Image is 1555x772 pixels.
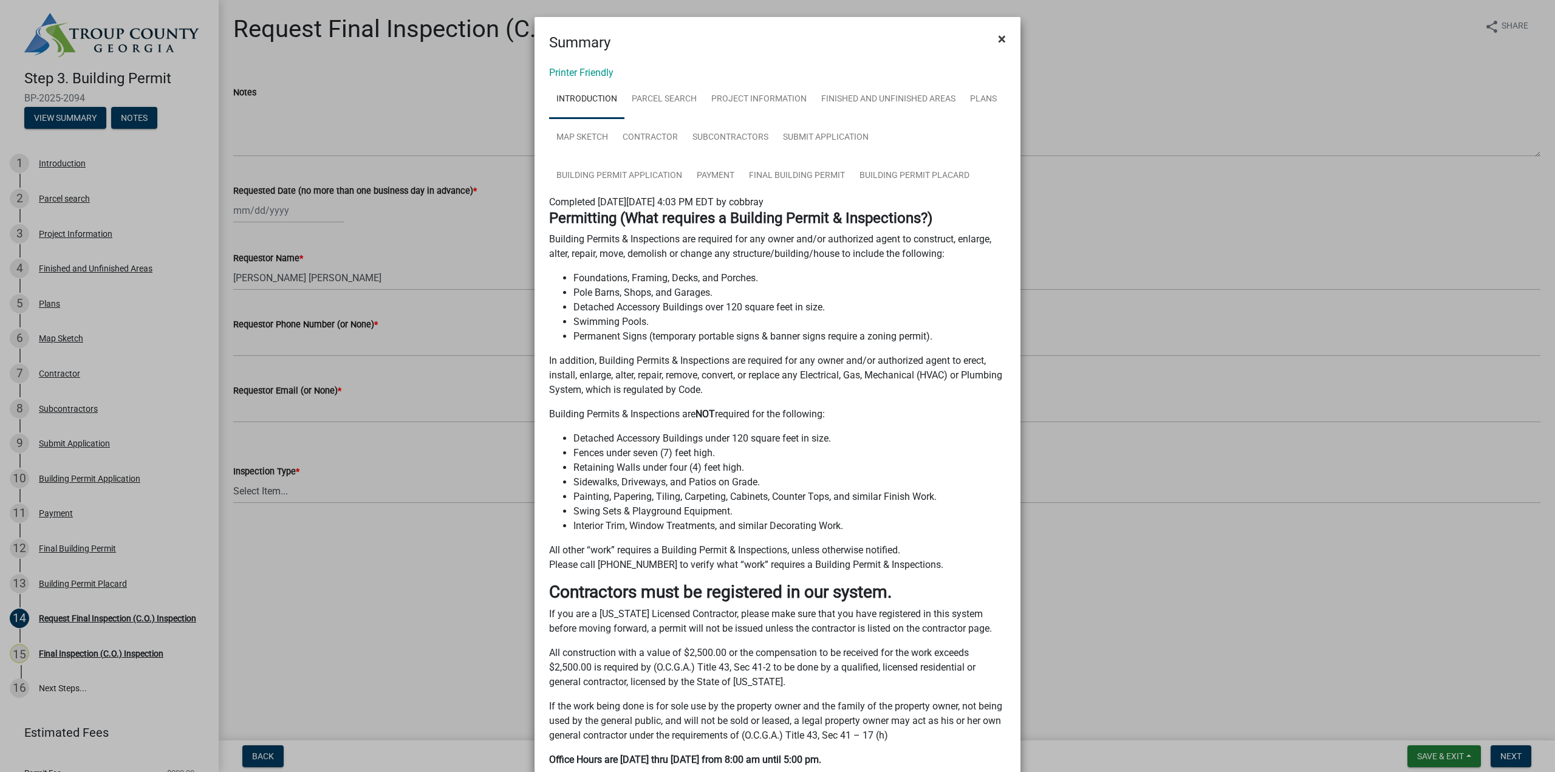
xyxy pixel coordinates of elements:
p: Building Permits & Inspections are required for the following: [549,407,1006,422]
a: Map Sketch [549,118,615,157]
li: Detached Accessory Buildings under 120 square feet in size. [573,431,1006,446]
span: × [998,30,1006,47]
p: Building Permits & Inspections are required for any owner and/or authorized agent to construct, e... [549,232,1006,261]
a: Building Permit Placard [852,157,977,196]
a: Finished and Unfinished Areas [814,80,963,119]
button: Close [988,22,1016,56]
a: Introduction [549,80,624,119]
li: Foundations, Framing, Decks, and Porches. [573,271,1006,285]
a: Final Building Permit [742,157,852,196]
li: Sidewalks, Driveways, and Patios on Grade. [573,475,1006,490]
p: All other “work” requires a Building Permit & Inspections, unless otherwise notified. Please call... [549,543,1006,572]
a: Printer Friendly [549,67,613,78]
a: Payment [689,157,742,196]
strong: NOT [695,408,715,420]
a: Project Information [704,80,814,119]
h4: Summary [549,32,610,53]
li: Swimming Pools. [573,315,1006,329]
span: Completed [DATE][DATE] 4:03 PM EDT by cobbray [549,196,764,208]
strong: Permitting (What requires a Building Permit & Inspections?) [549,210,932,227]
a: Building Permit Application [549,157,689,196]
p: If the work being done is for sole use by the property owner and the family of the property owner... [549,699,1006,743]
li: Interior Trim, Window Treatments, and similar Decorating Work. [573,519,1006,533]
li: Swing Sets & Playground Equipment. [573,504,1006,519]
a: Plans [963,80,1004,119]
p: If you are a [US_STATE] Licensed Contractor, please make sure that you have registered in this sy... [549,607,1006,636]
a: Parcel search [624,80,704,119]
li: Permanent Signs (temporary portable signs & banner signs require a zoning permit). [573,329,1006,344]
li: Painting, Papering, Tiling, Carpeting, Cabinets, Counter Tops, and similar Finish Work. [573,490,1006,504]
a: Contractor [615,118,685,157]
p: In addition, Building Permits & Inspections are required for any owner and/or authorized agent to... [549,354,1006,397]
strong: Office Hours are [DATE] thru [DATE] from 8:00 am until 5:00 pm. [549,754,821,765]
p: All construction with a value of $2,500.00 or the compensation to be received for the work exceed... [549,646,1006,689]
a: Subcontractors [685,118,776,157]
strong: Contractors must be registered in our system. [549,582,892,602]
li: Detached Accessory Buildings over 120 square feet in size. [573,300,1006,315]
li: Fences under seven (7) feet high. [573,446,1006,460]
li: Retaining Walls under four (4) feet high. [573,460,1006,475]
li: Pole Barns, Shops, and Garages. [573,285,1006,300]
a: Submit Application [776,118,876,157]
